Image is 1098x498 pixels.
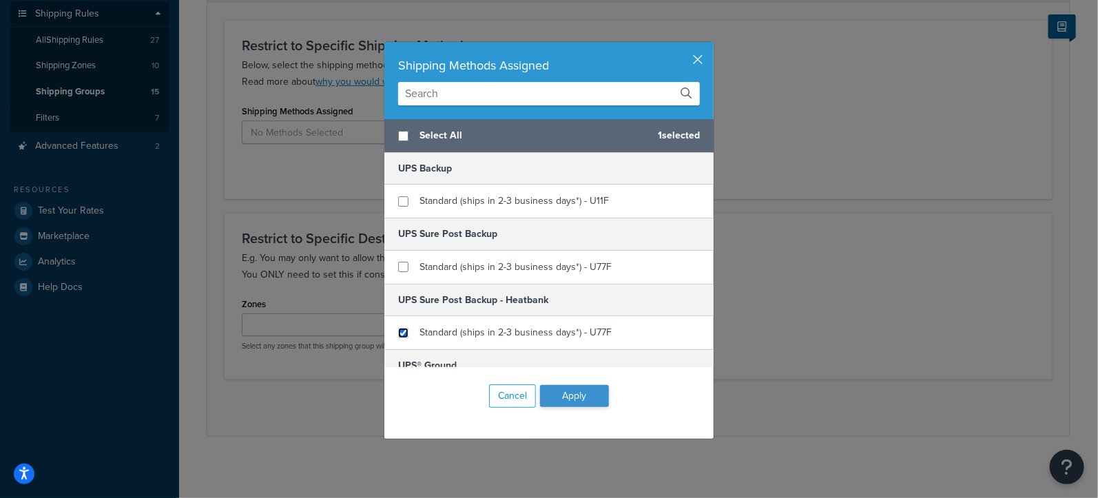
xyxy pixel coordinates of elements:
[419,194,609,208] span: Standard (ships in 2-3 business days*) - U11F
[384,153,714,185] h5: UPS Backup
[384,218,714,250] h5: UPS Sure Post Backup
[384,349,714,382] h5: UPS® Ground
[540,385,609,407] button: Apply
[384,284,714,316] h5: UPS Sure Post Backup - Heatbank
[419,325,612,340] span: Standard (ships in 2-3 business days*) - U77F
[489,384,536,408] button: Cancel
[419,260,612,274] span: Standard (ships in 2-3 business days*) - U77F
[384,119,714,153] div: 1 selected
[398,56,700,75] div: Shipping Methods Assigned
[419,126,647,145] span: Select All
[398,82,700,105] input: Search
